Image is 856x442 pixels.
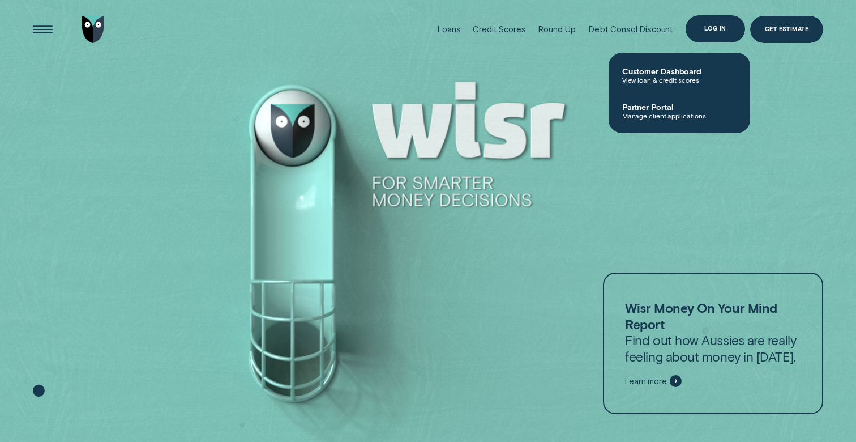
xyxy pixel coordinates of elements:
div: Log in [704,26,726,31]
span: Customer Dashboard [622,66,737,76]
a: Partner PortalManage client applications [609,93,750,129]
span: View loan & credit scores [622,76,737,84]
button: Log in [686,15,745,42]
div: Credit Scores [473,24,525,35]
img: Wisr [82,16,104,42]
div: Round Up [538,24,576,35]
span: Partner Portal [622,102,737,112]
strong: Wisr Money On Your Mind Report [625,300,777,331]
p: Find out how Aussies are really feeling about money in [DATE]. [625,300,801,364]
a: Get Estimate [750,16,824,42]
a: Wisr Money On Your Mind ReportFind out how Aussies are really feeling about money in [DATE].Learn... [603,273,823,414]
div: Loans [437,24,460,35]
span: Learn more [625,376,667,386]
div: Debt Consol Discount [588,24,673,35]
button: Open Menu [29,16,56,42]
span: Manage client applications [622,112,737,120]
a: Customer DashboardView loan & credit scores [609,57,750,93]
